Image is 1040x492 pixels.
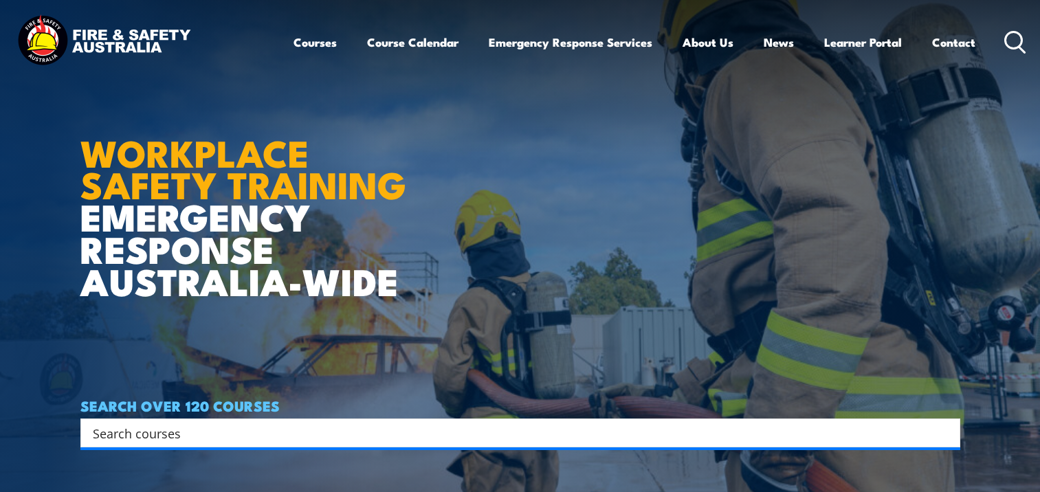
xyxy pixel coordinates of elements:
[683,24,733,60] a: About Us
[489,24,652,60] a: Emergency Response Services
[80,102,417,297] h1: EMERGENCY RESPONSE AUSTRALIA-WIDE
[764,24,794,60] a: News
[93,423,930,443] input: Search input
[367,24,458,60] a: Course Calendar
[80,398,960,413] h4: SEARCH OVER 120 COURSES
[96,423,933,443] form: Search form
[932,24,975,60] a: Contact
[80,123,406,212] strong: WORKPLACE SAFETY TRAINING
[936,423,955,443] button: Search magnifier button
[294,24,337,60] a: Courses
[824,24,902,60] a: Learner Portal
